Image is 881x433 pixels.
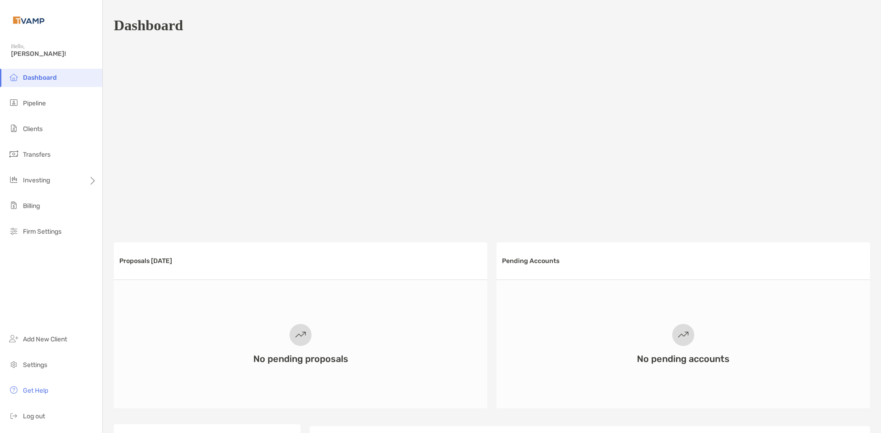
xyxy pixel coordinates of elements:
[8,359,19,370] img: settings icon
[23,74,57,82] span: Dashboard
[11,50,97,58] span: [PERSON_NAME]!
[8,97,19,108] img: pipeline icon
[637,353,730,364] h3: No pending accounts
[8,225,19,236] img: firm-settings icon
[502,257,559,265] h3: Pending Accounts
[23,176,50,184] span: Investing
[253,353,348,364] h3: No pending proposals
[23,387,48,395] span: Get Help
[23,412,45,420] span: Log out
[23,335,67,343] span: Add New Client
[119,257,172,265] h3: Proposals [DATE]
[8,410,19,421] img: logout icon
[23,202,40,210] span: Billing
[8,123,19,134] img: clients icon
[114,17,183,34] h1: Dashboard
[11,4,46,37] img: Zoe Logo
[23,228,61,236] span: Firm Settings
[8,200,19,211] img: billing icon
[23,125,43,133] span: Clients
[8,148,19,159] img: transfers icon
[8,71,19,82] img: dashboard icon
[23,361,47,369] span: Settings
[8,174,19,185] img: investing icon
[23,99,46,107] span: Pipeline
[8,384,19,395] img: get-help icon
[23,151,50,159] span: Transfers
[8,333,19,344] img: add_new_client icon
